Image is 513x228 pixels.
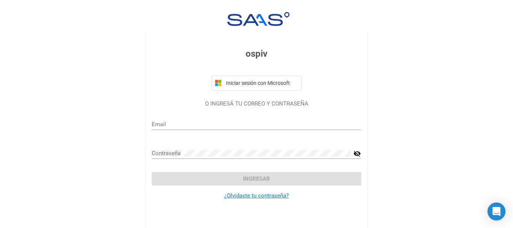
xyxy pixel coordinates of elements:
[353,149,361,158] mat-icon: visibility_off
[152,47,361,60] h3: ospiv
[224,192,289,199] a: ¿Olvidaste tu contraseña?
[152,100,361,108] p: O INGRESÁ TU CORREO Y CONTRASEÑA
[225,80,298,86] span: Iniciar sesión con Microsoft
[152,172,361,186] button: Ingresar
[243,175,270,182] span: Ingresar
[487,202,505,220] div: Open Intercom Messenger
[211,75,302,91] button: Iniciar sesión con Microsoft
